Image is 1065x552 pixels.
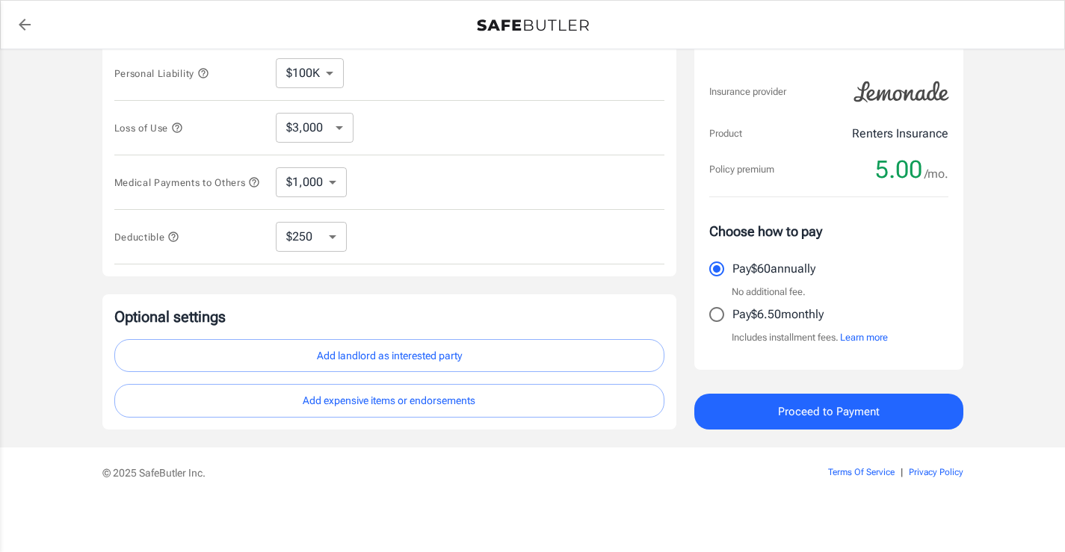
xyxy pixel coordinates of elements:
[114,232,180,243] span: Deductible
[840,330,888,345] button: Learn more
[732,330,888,345] p: Includes installment fees.
[845,71,957,113] img: Lemonade
[114,68,209,79] span: Personal Liability
[778,402,880,421] span: Proceed to Payment
[114,173,261,191] button: Medical Payments to Others
[732,260,815,278] p: Pay $60 annually
[732,285,806,300] p: No additional fee.
[709,221,948,241] p: Choose how to pay
[709,162,774,177] p: Policy premium
[10,10,40,40] a: back to quotes
[114,64,209,82] button: Personal Liability
[114,339,664,373] button: Add landlord as interested party
[709,84,786,99] p: Insurance provider
[114,123,183,134] span: Loss of Use
[875,155,922,184] span: 5.00
[852,125,948,143] p: Renters Insurance
[828,467,895,477] a: Terms Of Service
[114,177,261,188] span: Medical Payments to Others
[102,465,744,480] p: © 2025 SafeButler Inc.
[114,228,180,246] button: Deductible
[901,467,903,477] span: |
[114,384,664,418] button: Add expensive items or endorsements
[909,467,963,477] a: Privacy Policy
[924,164,948,184] span: /mo.
[114,306,664,327] p: Optional settings
[477,19,589,31] img: Back to quotes
[114,119,183,137] button: Loss of Use
[709,126,742,141] p: Product
[732,306,824,323] p: Pay $6.50 monthly
[694,394,963,429] button: Proceed to Payment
